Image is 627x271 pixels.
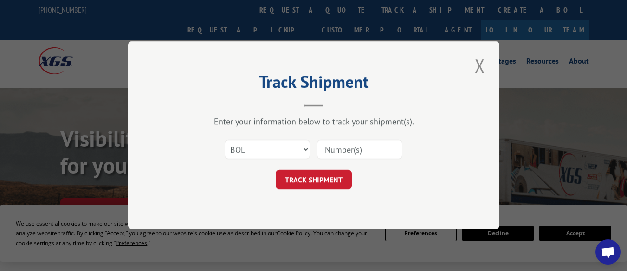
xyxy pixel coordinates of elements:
button: Close modal [472,53,488,78]
div: Enter your information below to track your shipment(s). [175,116,453,127]
a: Open chat [595,239,621,265]
input: Number(s) [317,140,402,160]
h2: Track Shipment [175,75,453,93]
button: TRACK SHIPMENT [276,170,352,190]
